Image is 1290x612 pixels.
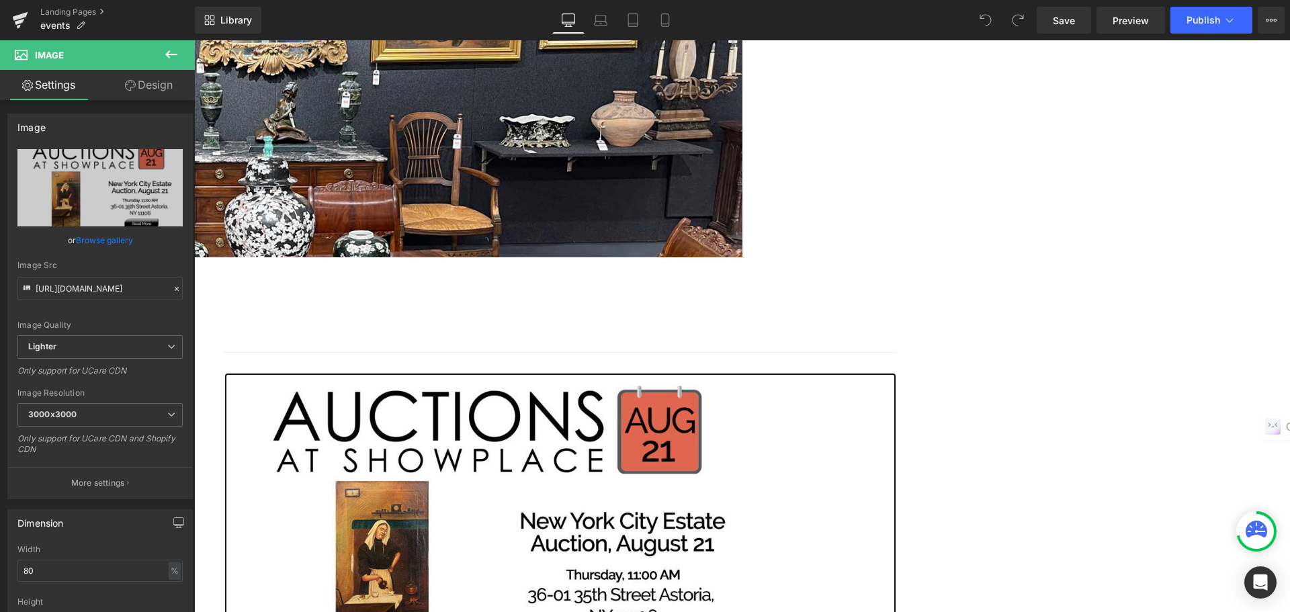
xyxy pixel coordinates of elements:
[17,320,183,330] div: Image Quality
[28,341,56,351] b: Lighter
[8,467,192,498] button: More settings
[17,510,64,529] div: Dimension
[35,50,64,60] span: Image
[17,433,183,464] div: Only support for UCare CDN and Shopify CDN
[17,277,183,300] input: Link
[76,228,133,252] a: Browse gallery
[17,365,183,385] div: Only support for UCare CDN
[17,233,183,247] div: or
[17,261,183,270] div: Image Src
[17,388,183,398] div: Image Resolution
[169,562,181,580] div: %
[195,7,261,34] a: New Library
[1004,7,1031,34] button: Redo
[40,20,71,31] span: events
[71,477,125,489] p: More settings
[17,114,46,133] div: Image
[617,7,649,34] a: Tablet
[17,545,183,554] div: Width
[1053,13,1075,28] span: Save
[1170,7,1252,34] button: Publish
[1258,7,1285,34] button: More
[17,597,183,607] div: Height
[220,14,252,26] span: Library
[1113,13,1149,28] span: Preview
[585,7,617,34] a: Laptop
[28,409,77,419] b: 3000x3000
[552,7,585,34] a: Desktop
[649,7,681,34] a: Mobile
[1244,566,1277,599] div: Open Intercom Messenger
[17,560,183,582] input: auto
[1096,7,1165,34] a: Preview
[972,7,999,34] button: Undo
[100,70,198,100] a: Design
[40,7,195,17] a: Landing Pages
[1187,15,1220,26] span: Publish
